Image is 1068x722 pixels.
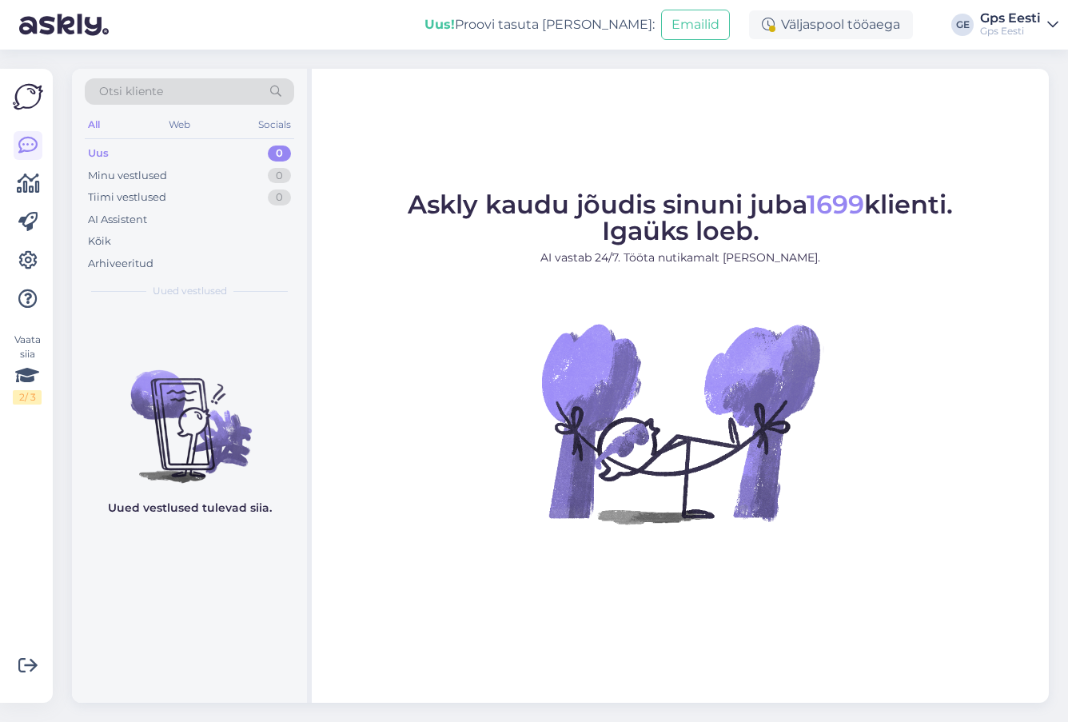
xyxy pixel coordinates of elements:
div: Web [165,114,193,135]
div: 0 [268,189,291,205]
button: Emailid [661,10,730,40]
div: 0 [268,168,291,184]
div: Minu vestlused [88,168,167,184]
div: Arhiveeritud [88,256,153,272]
div: Tiimi vestlused [88,189,166,205]
img: No Chat active [536,279,824,567]
div: AI Assistent [88,212,147,228]
span: Uued vestlused [153,284,227,298]
div: GE [951,14,974,36]
div: 2 / 3 [13,390,42,405]
p: AI vastab 24/7. Tööta nutikamalt [PERSON_NAME]. [408,249,953,266]
div: Socials [255,114,294,135]
div: All [85,114,103,135]
b: Uus! [424,17,455,32]
p: Uued vestlused tulevad siia. [108,500,272,517]
span: Otsi kliente [99,83,163,100]
div: Gps Eesti [980,25,1041,38]
img: No chats [72,341,307,485]
div: Vaata siia [13,333,42,405]
div: Kõik [88,233,111,249]
img: Askly Logo [13,82,43,112]
span: 1699 [807,189,864,220]
div: Uus [88,146,109,162]
a: Gps EestiGps Eesti [980,12,1058,38]
div: Väljaspool tööaega [749,10,913,39]
div: 0 [268,146,291,162]
div: Gps Eesti [980,12,1041,25]
span: Askly kaudu jõudis sinuni juba klienti. Igaüks loeb. [408,189,953,246]
div: Proovi tasuta [PERSON_NAME]: [424,15,655,34]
